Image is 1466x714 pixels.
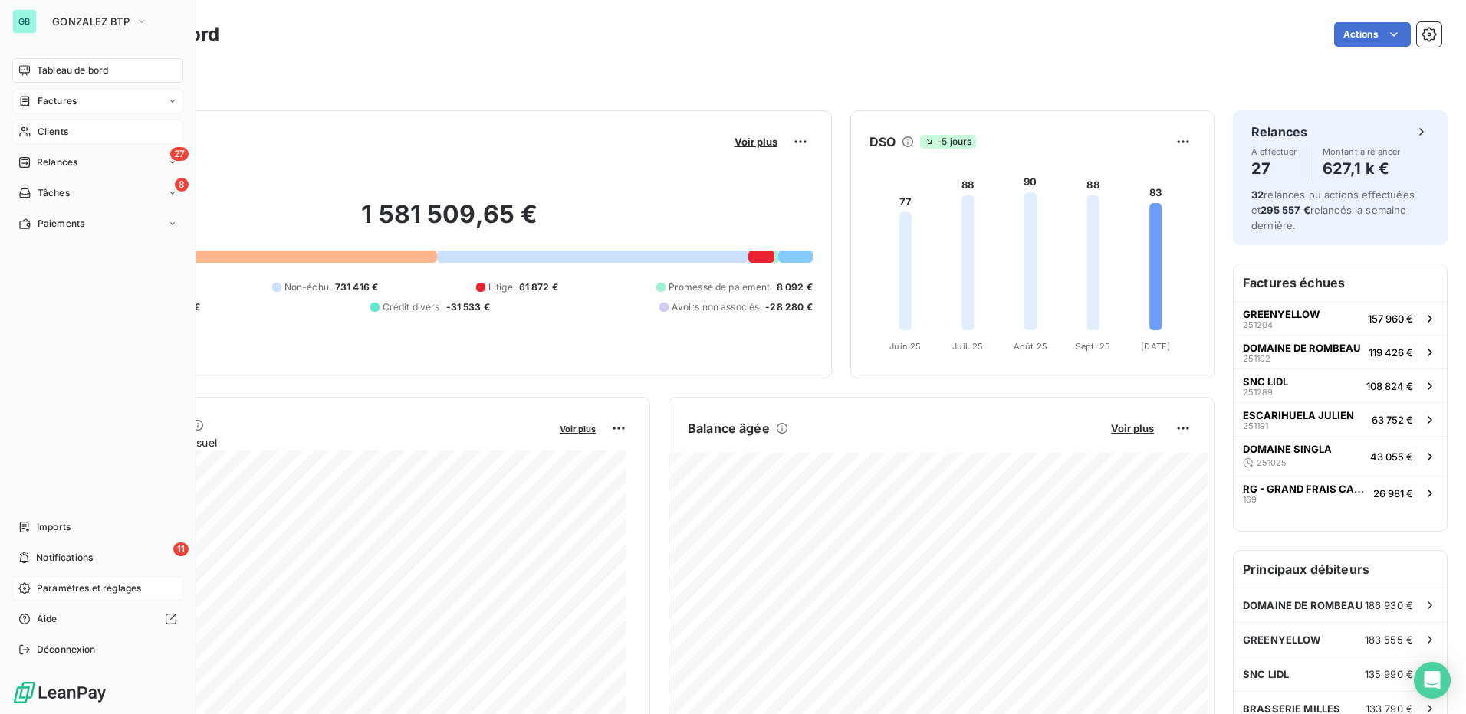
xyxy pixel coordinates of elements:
[1111,422,1154,434] span: Voir plus
[1014,341,1047,352] tspan: Août 25
[1365,634,1413,646] span: 183 555 €
[1370,450,1413,463] span: 43 055 €
[1373,487,1413,499] span: 26 981 €
[37,643,96,657] span: Déconnexion
[1243,483,1367,495] span: RG - GRAND FRAIS CARRE D'OR
[1251,188,1415,231] span: relances ou actions effectuées et relancés la semaine dernière.
[1234,368,1447,402] button: SNC LIDL251289108 824 €
[1261,204,1310,216] span: 295 557 €
[38,217,84,231] span: Paiements
[446,300,490,314] span: -31 533 €
[37,64,108,77] span: Tableau de bord
[1243,668,1289,680] span: SNC LIDL
[488,280,513,294] span: Litige
[735,136,777,148] span: Voir plus
[173,542,189,556] span: 11
[952,341,983,352] tspan: Juil. 25
[688,419,770,437] h6: Balance âgée
[37,520,71,534] span: Imports
[1243,409,1354,421] span: ESCARIHUELA JULIEN
[36,551,93,565] span: Notifications
[1243,495,1257,504] span: 169
[335,280,378,294] span: 731 416 €
[170,147,189,161] span: 27
[1323,147,1401,156] span: Montant à relancer
[1251,156,1297,181] h4: 27
[669,280,771,294] span: Promesse de paiement
[37,581,141,595] span: Paramètres et réglages
[672,300,759,314] span: Avoirs non associés
[1234,551,1447,588] h6: Principaux débiteurs
[1243,342,1361,354] span: DOMAINE DE ROMBEAU
[560,424,596,434] span: Voir plus
[1243,320,1273,329] span: 251204
[1251,147,1297,156] span: À effectuer
[1243,388,1273,397] span: 251289
[1365,668,1413,680] span: 135 990 €
[52,15,130,28] span: GONZALEZ BTP
[1368,313,1413,325] span: 157 960 €
[1257,458,1287,467] span: 251025
[1243,634,1321,646] span: GREENYELLOW
[777,280,813,294] span: 8 092 €
[1243,599,1363,611] span: DOMAINE DE ROMBEAU
[12,9,37,34] div: GB
[1414,662,1451,699] div: Open Intercom Messenger
[1323,156,1401,181] h4: 627,1 k €
[1234,335,1447,368] button: DOMAINE DE ROMBEAU251192119 426 €
[1243,375,1288,388] span: SNC LIDL
[1141,341,1170,352] tspan: [DATE]
[1243,421,1268,431] span: 251191
[1251,123,1307,141] h6: Relances
[555,421,600,435] button: Voir plus
[1243,354,1270,363] span: 251192
[175,178,189,192] span: 8
[1251,188,1264,201] span: 32
[1243,308,1320,320] span: GREENYELLOW
[38,125,68,139] span: Clients
[1234,436,1447,476] button: DOMAINE SINGLA25102543 055 €
[1372,414,1413,426] span: 63 752 €
[869,133,896,151] h6: DSO
[1234,301,1447,335] button: GREENYELLOW251204157 960 €
[383,300,440,314] span: Crédit divers
[87,434,549,450] span: Chiffre d'affaires mensuel
[1234,402,1447,436] button: ESCARIHUELA JULIEN25119163 752 €
[38,186,70,200] span: Tâches
[730,135,782,149] button: Voir plus
[519,280,558,294] span: 61 872 €
[1369,346,1413,359] span: 119 426 €
[1365,599,1413,611] span: 186 930 €
[12,680,107,705] img: Logo LeanPay
[87,199,813,245] h2: 1 581 509,65 €
[284,280,329,294] span: Non-échu
[1234,476,1447,509] button: RG - GRAND FRAIS CARRE D'OR16926 981 €
[1076,341,1110,352] tspan: Sept. 25
[765,300,812,314] span: -28 280 €
[12,607,183,631] a: Aide
[1243,443,1332,455] span: DOMAINE SINGLA
[1106,421,1159,435] button: Voir plus
[920,135,976,149] span: -5 jours
[37,156,77,169] span: Relances
[889,341,921,352] tspan: Juin 25
[1234,264,1447,301] h6: Factures échues
[1366,380,1413,392] span: 108 824 €
[37,612,58,626] span: Aide
[38,94,77,108] span: Factures
[1334,22,1411,47] button: Actions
